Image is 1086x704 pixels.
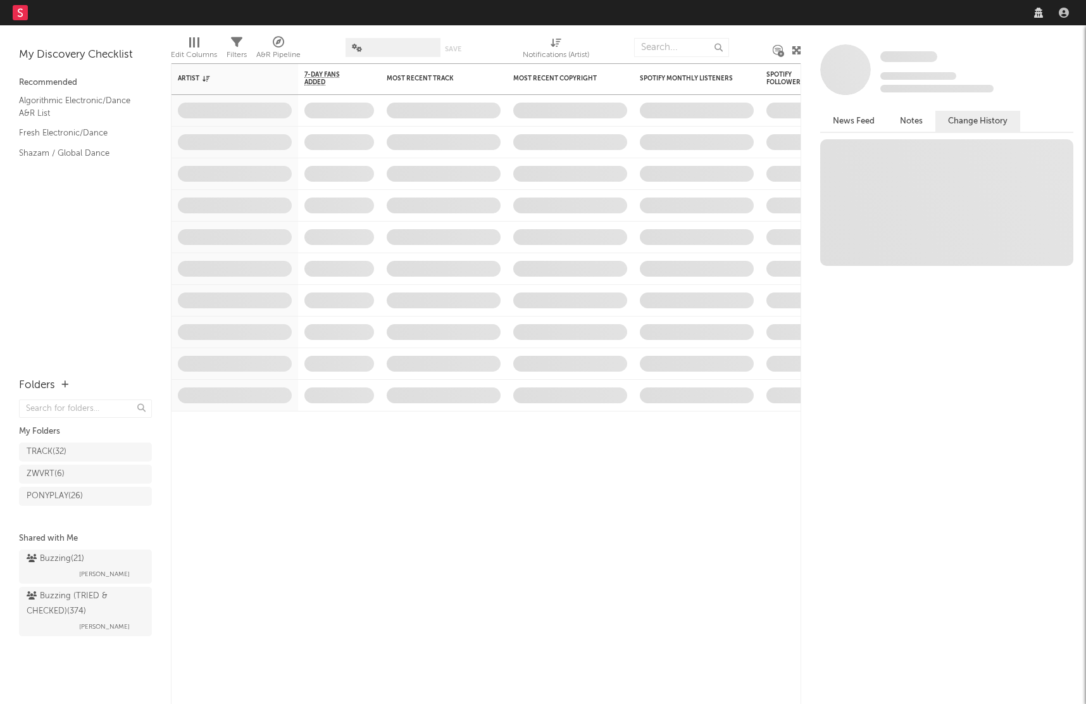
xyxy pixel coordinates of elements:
div: A&R Pipeline [256,32,301,68]
div: My Discovery Checklist [19,47,152,63]
button: Save [445,46,461,53]
span: [PERSON_NAME] [79,619,130,634]
div: Artist [178,75,273,82]
span: Tracking Since: [DATE] [880,72,956,80]
a: Shazam / Global Dance [19,146,139,160]
button: Notes [887,111,935,132]
button: News Feed [820,111,887,132]
a: Algorithmic Electronic/Dance A&R List [19,94,139,120]
div: PONYPLAY ( 26 ) [27,489,83,504]
input: Search for folders... [19,399,152,418]
input: Search... [634,38,729,57]
div: Notifications (Artist) [523,32,589,68]
div: A&R Pipeline [256,47,301,63]
div: Filters [227,32,247,68]
a: PONYPLAY(26) [19,487,152,506]
div: Recommended [19,75,152,91]
div: Spotify Monthly Listeners [640,75,735,82]
a: Buzzing(21)[PERSON_NAME] [19,550,152,584]
span: Some Artist [880,51,937,62]
a: ZWVRT(6) [19,465,152,484]
div: Spotify Followers [766,71,811,86]
div: Buzzing ( 21 ) [27,551,84,567]
div: ZWVRT ( 6 ) [27,467,65,482]
div: Folders [19,378,55,393]
span: 7-Day Fans Added [304,71,355,86]
div: Most Recent Track [387,75,482,82]
div: Buzzing (TRIED & CHECKED) ( 374 ) [27,589,141,619]
span: [PERSON_NAME] [79,567,130,582]
div: Notifications (Artist) [523,47,589,63]
span: 0 fans last week [880,85,994,92]
div: Edit Columns [171,32,217,68]
a: Some Artist [880,51,937,63]
a: Buzzing (TRIED & CHECKED)(374)[PERSON_NAME] [19,587,152,636]
div: Most Recent Copyright [513,75,608,82]
div: My Folders [19,424,152,439]
div: Edit Columns [171,47,217,63]
a: Fresh Electronic/Dance [19,126,139,140]
div: Shared with Me [19,531,152,546]
button: Change History [935,111,1020,132]
div: TRACK ( 32 ) [27,444,66,460]
div: Filters [227,47,247,63]
a: TRACK(32) [19,443,152,462]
